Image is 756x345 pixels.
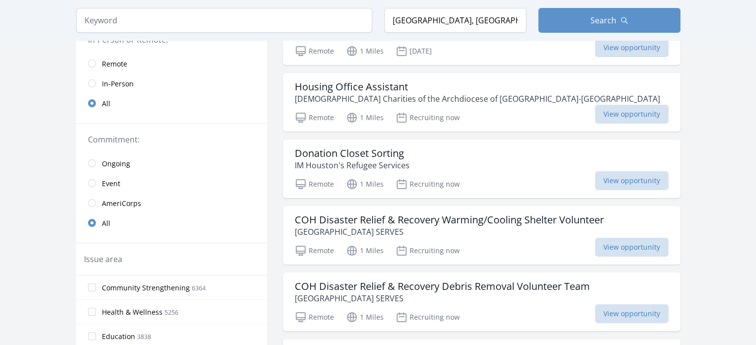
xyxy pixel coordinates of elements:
input: Community Strengthening 6364 [88,283,96,291]
span: View opportunity [595,105,669,124]
h3: COH Disaster Relief & Recovery Warming/Cooling Shelter Volunteer [295,214,604,226]
p: [GEOGRAPHIC_DATA] SERVES [295,292,590,304]
span: Search [590,14,616,26]
p: 1 Miles [346,245,384,257]
span: View opportunity [595,38,669,57]
h3: Donation Closet Sorting [295,147,410,159]
span: Health & Wellness [102,307,163,317]
legend: Issue area [84,253,122,265]
a: All [76,93,267,113]
a: Event [76,173,267,193]
a: All [76,213,267,233]
span: In-Person [102,79,134,89]
p: [DEMOGRAPHIC_DATA] Charities of the Archdiocese of [GEOGRAPHIC_DATA]-[GEOGRAPHIC_DATA] [295,93,660,105]
p: Remote [295,178,334,190]
h3: Housing Office Assistant [295,81,660,93]
a: In-Person [76,73,267,93]
a: Donation Closet Sorting IM Houston's Refugee Services Remote 1 Miles Recruiting now View opportunity [283,139,680,198]
span: Education [102,332,135,342]
span: Event [102,179,120,189]
a: COH Disaster Relief & Recovery Warming/Cooling Shelter Volunteer [GEOGRAPHIC_DATA] SERVES Remote ... [283,206,680,265]
p: Remote [295,112,334,124]
span: Community Strengthening [102,283,190,293]
p: 1 Miles [346,45,384,57]
input: Health & Wellness 5256 [88,308,96,316]
p: 1 Miles [346,311,384,323]
p: Remote [295,311,334,323]
span: AmeriCorps [102,199,141,208]
legend: Commitment: [88,134,255,145]
a: Ongoing [76,153,267,173]
span: 6364 [192,284,206,292]
a: COH Disaster Relief & Recovery Debris Removal Volunteer Team [GEOGRAPHIC_DATA] SERVES Remote 1 Mi... [283,273,680,331]
h3: COH Disaster Relief & Recovery Debris Removal Volunteer Team [295,280,590,292]
span: View opportunity [595,238,669,257]
span: All [102,218,110,228]
span: 3838 [137,333,151,341]
span: View opportunity [595,171,669,190]
button: Search [538,8,680,33]
input: Location [384,8,526,33]
p: [GEOGRAPHIC_DATA] SERVES [295,226,604,238]
p: IM Houston's Refugee Services [295,159,410,171]
span: 5256 [165,308,178,317]
input: Keyword [76,8,372,33]
a: AmeriCorps [76,193,267,213]
a: Housing Office Assistant [DEMOGRAPHIC_DATA] Charities of the Archdiocese of [GEOGRAPHIC_DATA]-[GE... [283,73,680,132]
input: Education 3838 [88,332,96,340]
p: 1 Miles [346,178,384,190]
span: Remote [102,59,127,69]
span: Ongoing [102,159,130,169]
p: Recruiting now [396,178,460,190]
span: All [102,99,110,109]
p: Remote [295,45,334,57]
p: 1 Miles [346,112,384,124]
p: Recruiting now [396,311,460,323]
p: Recruiting now [396,245,460,257]
span: View opportunity [595,304,669,323]
p: [DATE] [396,45,432,57]
a: Remote [76,54,267,73]
p: Recruiting now [396,112,460,124]
p: Remote [295,245,334,257]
